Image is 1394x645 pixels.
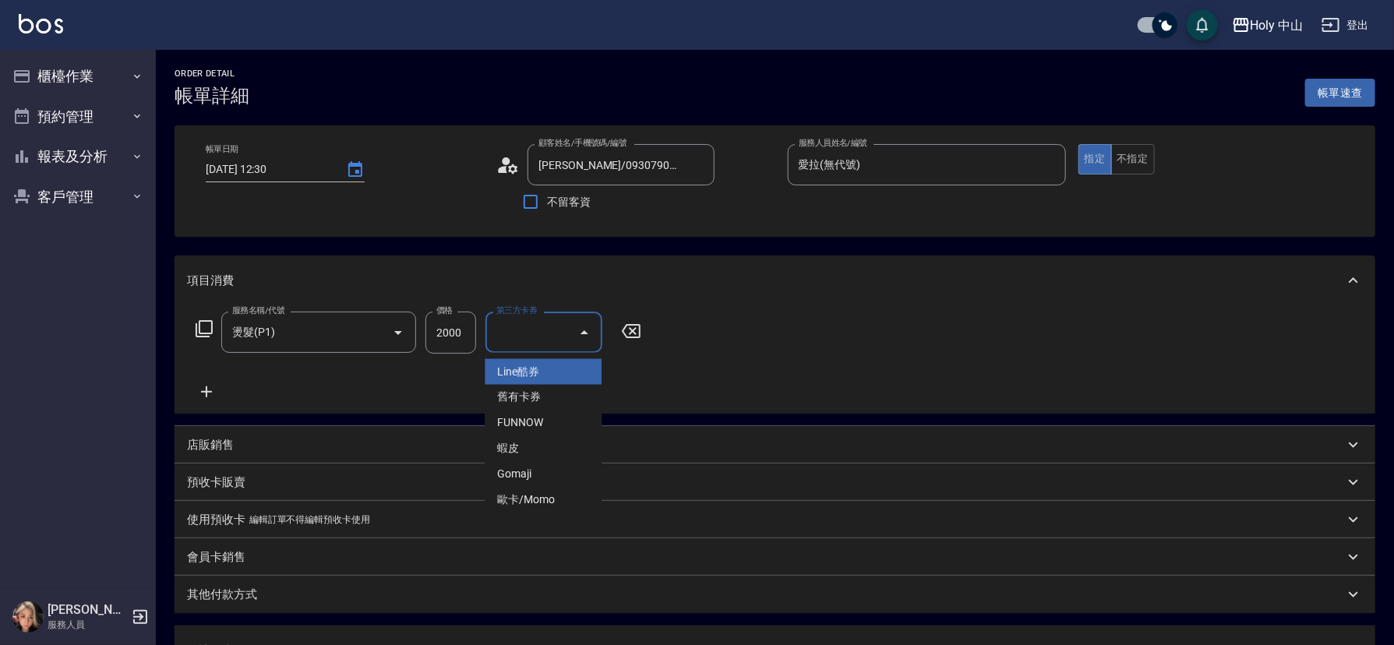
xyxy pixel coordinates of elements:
label: 服務名稱/代號 [232,305,284,316]
input: YYYY/MM/DD hh:mm [206,157,330,182]
button: Holy 中山 [1226,9,1310,41]
button: Open [386,320,411,345]
span: 蝦皮 [485,436,602,462]
label: 顧客姓名/手機號碼/編號 [538,137,627,149]
p: 會員卡銷售 [187,549,245,566]
p: 編輯訂單不得編輯預收卡使用 [249,512,370,528]
span: Gomaji [485,462,602,488]
label: 帳單日期 [206,143,238,155]
button: Choose date, selected date is 2025-08-12 [337,151,374,189]
button: 報表及分析 [6,136,150,177]
p: 預收卡販賣 [187,474,245,491]
button: 客戶管理 [6,177,150,217]
div: 其他付款方式 [175,576,1375,613]
button: save [1187,9,1218,41]
p: 項目消費 [187,273,234,289]
label: 第三方卡券 [496,305,537,316]
span: Line酷券 [485,359,602,385]
button: 不指定 [1111,144,1155,174]
div: Holy 中山 [1251,16,1304,35]
h3: 帳單詳細 [175,85,249,107]
button: 指定 [1078,144,1112,174]
div: 預收卡販賣 [175,463,1375,501]
button: 櫃檯作業 [6,56,150,97]
p: 服務人員 [48,618,127,632]
button: 帳單速查 [1305,79,1375,107]
img: Logo [19,14,63,33]
img: Person [12,601,44,633]
h5: [PERSON_NAME] [48,602,127,618]
span: 不留客資 [547,194,591,210]
div: 項目消費 [175,256,1375,305]
button: Close [572,320,597,345]
div: 項目消費 [175,305,1375,414]
h2: Order detail [175,69,249,79]
p: 其他付款方式 [187,587,257,603]
p: 使用預收卡 [187,512,245,528]
button: 預約管理 [6,97,150,137]
p: 店販銷售 [187,437,234,453]
div: 店販銷售 [175,426,1375,463]
span: 舊有卡券 [485,385,602,411]
label: 服務人員姓名/編號 [799,137,867,149]
button: 登出 [1315,11,1375,40]
div: 使用預收卡編輯訂單不得編輯預收卡使用 [175,501,1375,538]
span: FUNNOW [485,411,602,436]
label: 價格 [436,305,453,316]
span: 歐卡/Momo [485,488,602,513]
div: 會員卡銷售 [175,538,1375,576]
